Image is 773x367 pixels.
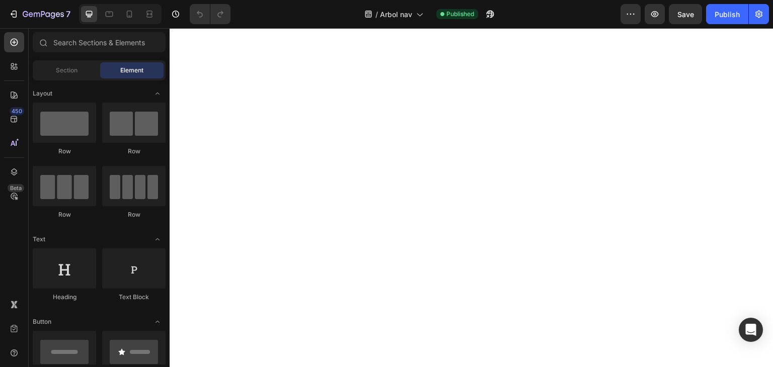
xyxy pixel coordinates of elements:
[102,293,166,302] div: Text Block
[102,210,166,219] div: Row
[120,66,143,75] span: Element
[715,9,740,20] div: Publish
[66,8,70,20] p: 7
[739,318,763,342] div: Open Intercom Messenger
[446,10,474,19] span: Published
[33,293,96,302] div: Heading
[33,89,52,98] span: Layout
[380,9,412,20] span: Arbol nav
[33,235,45,244] span: Text
[33,32,166,52] input: Search Sections & Elements
[149,85,166,102] span: Toggle open
[149,314,166,330] span: Toggle open
[33,210,96,219] div: Row
[170,28,773,367] iframe: Design area
[706,4,748,24] button: Publish
[33,147,96,156] div: Row
[102,147,166,156] div: Row
[190,4,230,24] div: Undo/Redo
[8,184,24,192] div: Beta
[149,231,166,247] span: Toggle open
[33,317,51,326] span: Button
[669,4,702,24] button: Save
[4,4,75,24] button: 7
[10,107,24,115] div: 450
[56,66,78,75] span: Section
[375,9,378,20] span: /
[677,10,694,19] span: Save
